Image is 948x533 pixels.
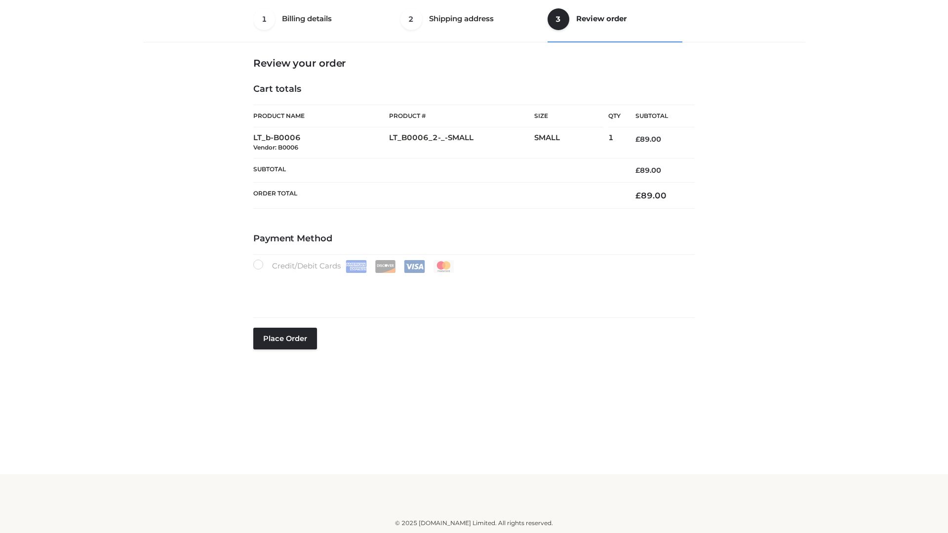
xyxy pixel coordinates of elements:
td: LT_b-B0006 [253,127,389,158]
img: Mastercard [433,260,454,273]
img: Visa [404,260,425,273]
th: Order Total [253,183,621,209]
th: Subtotal [253,158,621,182]
iframe: Secure payment input frame [251,271,693,307]
h3: Review your order [253,57,695,69]
div: © 2025 [DOMAIN_NAME] Limited. All rights reserved. [147,518,801,528]
span: £ [635,135,640,144]
span: £ [635,166,640,175]
h4: Cart totals [253,84,695,95]
img: Amex [346,260,367,273]
td: 1 [608,127,621,158]
th: Size [534,105,603,127]
td: SMALL [534,127,608,158]
th: Product # [389,105,534,127]
th: Subtotal [621,105,695,127]
bdi: 89.00 [635,190,667,200]
button: Place order [253,328,317,349]
td: LT_B0006_2-_-SMALL [389,127,534,158]
span: £ [635,190,641,200]
h4: Payment Method [253,233,695,244]
img: Discover [375,260,396,273]
th: Product Name [253,105,389,127]
bdi: 89.00 [635,166,661,175]
bdi: 89.00 [635,135,661,144]
th: Qty [608,105,621,127]
label: Credit/Debit Cards [253,260,455,273]
small: Vendor: B0006 [253,144,298,151]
